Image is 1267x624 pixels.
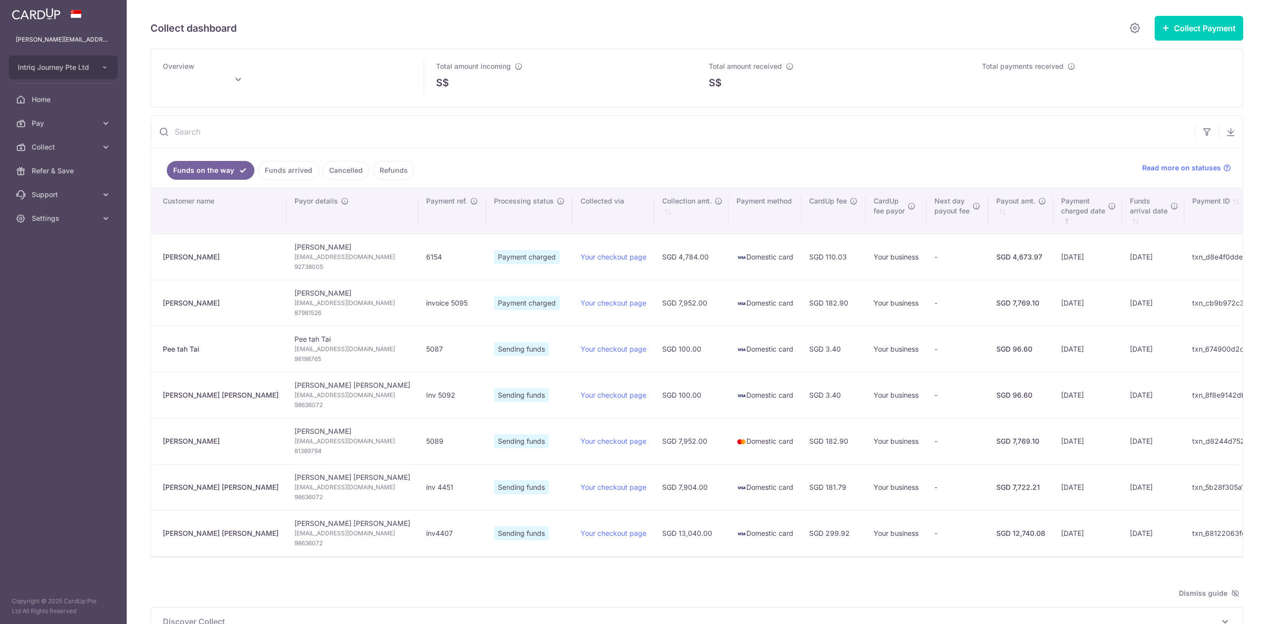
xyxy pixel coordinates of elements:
[654,326,729,372] td: SGD 100.00
[1053,418,1122,464] td: [DATE]
[436,62,511,70] span: Total amount incoming
[287,326,418,372] td: Pee tah Tai
[12,8,60,20] img: CardUp
[436,75,449,90] span: S$
[581,253,646,261] a: Your checkout page
[494,480,549,494] span: Sending funds
[1053,510,1122,556] td: [DATE]
[151,188,287,234] th: Customer name
[874,196,905,216] span: CardUp fee payor
[163,436,279,446] div: [PERSON_NAME]
[729,464,801,510] td: Domestic card
[581,437,646,445] a: Your checkout page
[287,372,418,418] td: [PERSON_NAME] [PERSON_NAME]
[866,326,926,372] td: Your business
[287,418,418,464] td: [PERSON_NAME]
[287,464,418,510] td: [PERSON_NAME] [PERSON_NAME]
[581,345,646,353] a: Your checkout page
[418,418,486,464] td: 5089
[1122,510,1184,556] td: [DATE]
[418,234,486,280] td: 6154
[294,482,410,492] span: [EMAIL_ADDRESS][DOMAIN_NAME]
[1122,234,1184,280] td: [DATE]
[163,482,279,492] div: [PERSON_NAME] [PERSON_NAME]
[418,510,486,556] td: inv4407
[926,372,988,418] td: -
[163,344,279,354] div: Pee tah Tai
[801,418,866,464] td: SGD 182.90
[654,280,729,326] td: SGD 7,952.00
[709,75,722,90] span: S$
[494,250,560,264] span: Payment charged
[1053,372,1122,418] td: [DATE]
[996,252,1045,262] div: SGD 4,673.97
[1184,418,1262,464] td: txn_d8244d75204
[654,418,729,464] td: SGD 7,952.00
[163,252,279,262] div: [PERSON_NAME]
[1184,464,1262,510] td: txn_5b28f305a12
[573,188,654,234] th: Collected via
[1184,188,1262,234] th: Payment ID: activate to sort column ascending
[294,400,410,410] span: 98636072
[926,280,988,326] td: -
[287,280,418,326] td: [PERSON_NAME]
[654,372,729,418] td: SGD 100.00
[494,388,549,402] span: Sending funds
[294,354,410,364] span: 98198765
[1179,587,1239,599] span: Dismiss guide
[294,446,410,456] span: 81389794
[426,196,467,206] span: Payment ref.
[996,528,1045,538] div: SGD 12,740.08
[494,296,560,310] span: Payment charged
[32,118,97,128] span: Pay
[294,528,410,538] span: [EMAIL_ADDRESS][DOMAIN_NAME]
[926,464,988,510] td: -
[988,188,1053,234] th: Payout amt. : activate to sort column ascending
[294,390,410,400] span: [EMAIL_ADDRESS][DOMAIN_NAME]
[323,161,369,180] a: Cancelled
[486,188,573,234] th: Processing status
[982,62,1064,70] span: Total payments received
[1122,326,1184,372] td: [DATE]
[926,510,988,556] td: -
[1053,234,1122,280] td: [DATE]
[926,326,988,372] td: -
[1184,510,1262,556] td: txn_68122063fd5
[801,188,866,234] th: CardUp fee
[1053,464,1122,510] td: [DATE]
[926,234,988,280] td: -
[294,262,410,272] span: 92738005
[494,342,549,356] span: Sending funds
[709,62,782,70] span: Total amount received
[167,161,254,180] a: Funds on the way
[1184,280,1262,326] td: txn_cb9b972c3f7
[1122,464,1184,510] td: [DATE]
[1130,196,1168,216] span: Funds arrival date
[1053,326,1122,372] td: [DATE]
[258,161,319,180] a: Funds arrived
[32,95,97,104] span: Home
[866,234,926,280] td: Your business
[1122,280,1184,326] td: [DATE]
[736,529,746,539] img: visa-sm-192604c4577d2d35970c8ed26b86981c2741ebd56154ab54ad91a526f0f24972.png
[809,196,847,206] span: CardUp fee
[866,188,926,234] th: CardUpfee payor
[729,280,801,326] td: Domestic card
[736,345,746,355] img: visa-sm-192604c4577d2d35970c8ed26b86981c2741ebd56154ab54ad91a526f0f24972.png
[418,326,486,372] td: 5087
[736,391,746,401] img: visa-sm-192604c4577d2d35970c8ed26b86981c2741ebd56154ab54ad91a526f0f24972.png
[654,510,729,556] td: SGD 13,040.00
[1122,418,1184,464] td: [DATE]
[163,62,195,70] span: Overview
[926,188,988,234] th: Next daypayout fee
[801,280,866,326] td: SGD 182.90
[494,526,549,540] span: Sending funds
[729,188,801,234] th: Payment method
[996,390,1045,400] div: SGD 96.60
[654,464,729,510] td: SGD 7,904.00
[801,234,866,280] td: SGD 110.03
[581,529,646,537] a: Your checkout page
[801,372,866,418] td: SGD 3.40
[662,196,712,206] span: Collection amt.
[1184,372,1262,418] td: txn_8f8e9142db4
